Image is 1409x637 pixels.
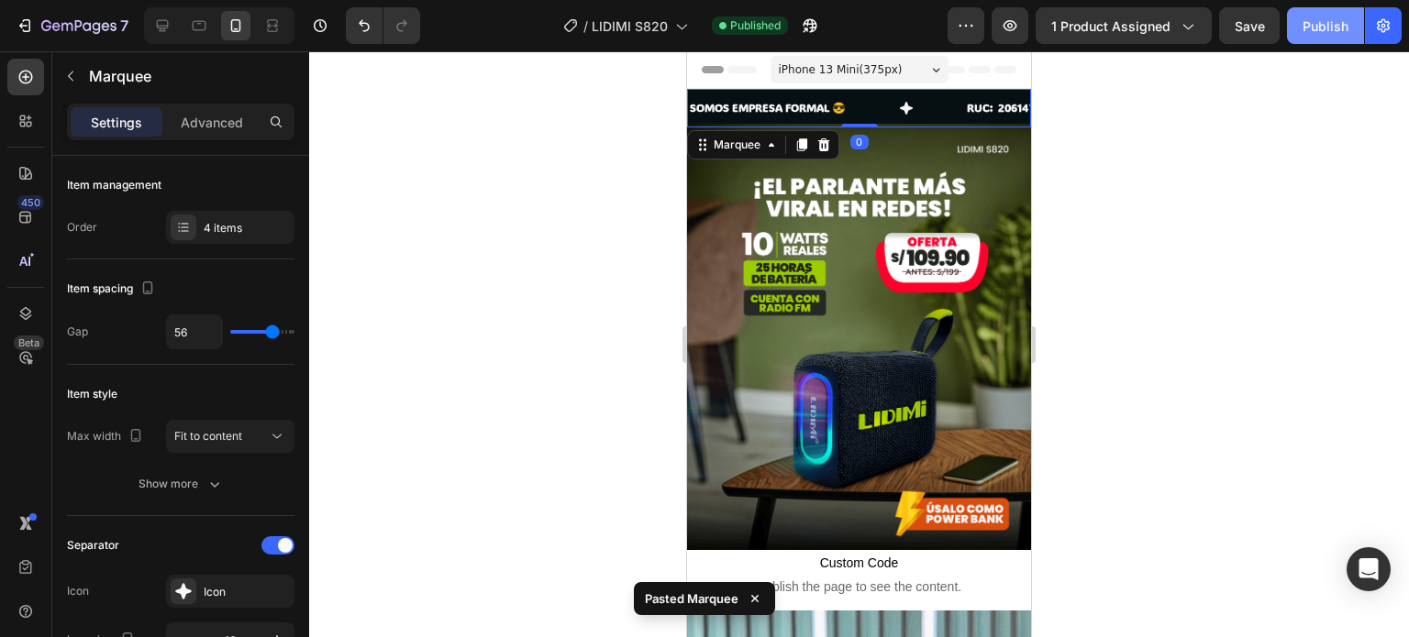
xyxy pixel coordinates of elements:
span: 1 product assigned [1051,16,1170,36]
div: Icon [67,583,89,599]
div: 450 [17,195,44,210]
span: Fit to content [174,429,242,443]
div: Show more [139,475,224,493]
button: 1 product assigned [1036,7,1212,44]
p: Marquee [89,65,287,87]
span: Published [730,17,781,34]
div: Separator [67,537,119,554]
button: Fit to content [166,420,294,453]
div: Beta [14,335,44,350]
div: Item style [67,386,117,402]
p: Pasted Marquee [645,589,738,608]
div: Icon [204,584,290,600]
div: Publish [1303,16,1348,36]
span: LIDIMI S820 [592,16,668,36]
span: / [583,16,588,36]
button: 7 [7,7,137,44]
div: 0 [163,83,182,98]
div: Order [67,219,97,236]
button: Show more [67,467,294,500]
p: RUC: 20614795485 🔥 [280,47,398,67]
div: Item management [67,177,161,193]
button: Publish [1287,7,1364,44]
p: Settings [91,113,142,132]
input: Auto [167,315,222,348]
iframe: Design area [687,51,1031,637]
span: Save [1235,18,1265,34]
div: Marquee [23,85,77,102]
div: Open Intercom Messenger [1347,547,1391,591]
div: Undo/Redo [346,7,420,44]
div: 4 items [204,220,290,236]
div: Item spacing [67,277,159,302]
p: 7 [120,15,128,37]
button: Save [1219,7,1280,44]
div: Gap [67,324,88,340]
p: Advanced [181,113,243,132]
div: Max width [67,424,147,449]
